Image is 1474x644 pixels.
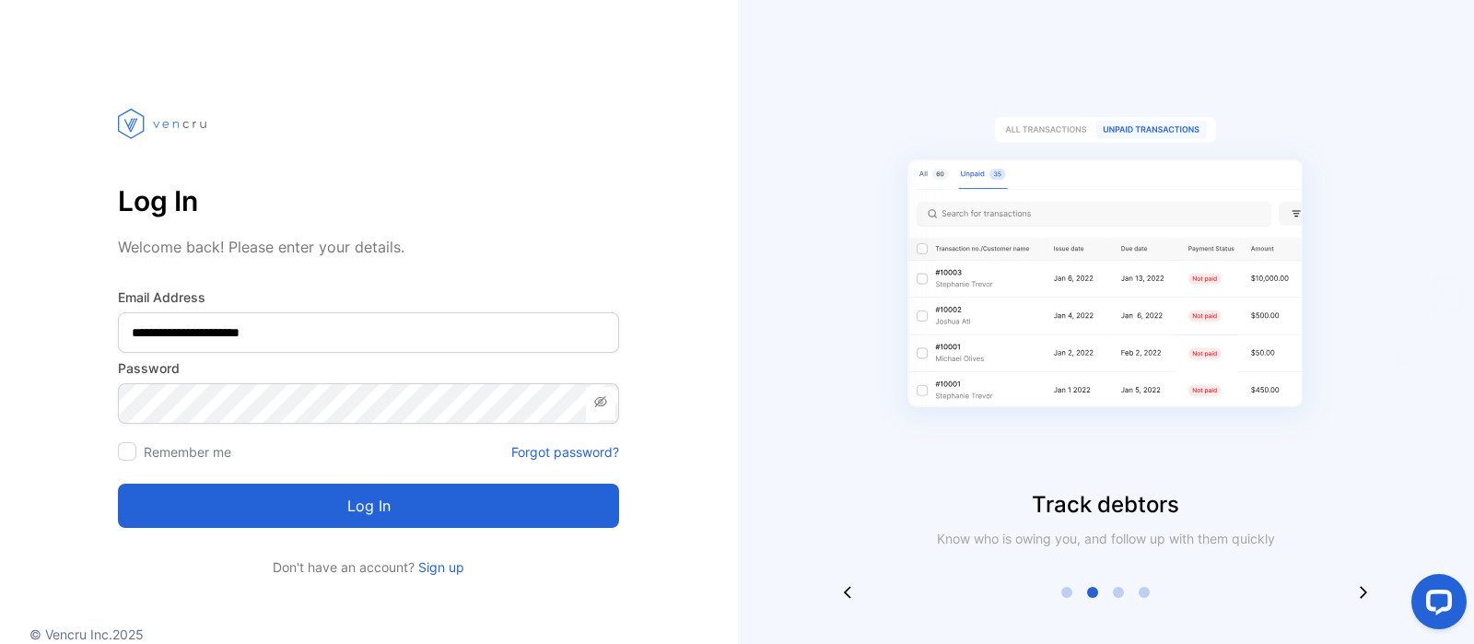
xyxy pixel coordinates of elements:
img: vencru logo [118,74,210,173]
p: Track debtors [737,488,1474,521]
label: Email Address [118,287,619,307]
p: Know who is owing you, and follow up with them quickly [929,529,1282,548]
p: Welcome back! Please enter your details. [118,236,619,258]
p: Log In [118,179,619,223]
p: Don't have an account? [118,557,619,577]
label: Remember me [144,444,231,460]
a: Sign up [415,559,464,575]
button: Log in [118,484,619,528]
label: Password [118,358,619,378]
iframe: LiveChat chat widget [1397,567,1474,644]
a: Forgot password? [511,442,619,462]
img: slider image [875,74,1336,488]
